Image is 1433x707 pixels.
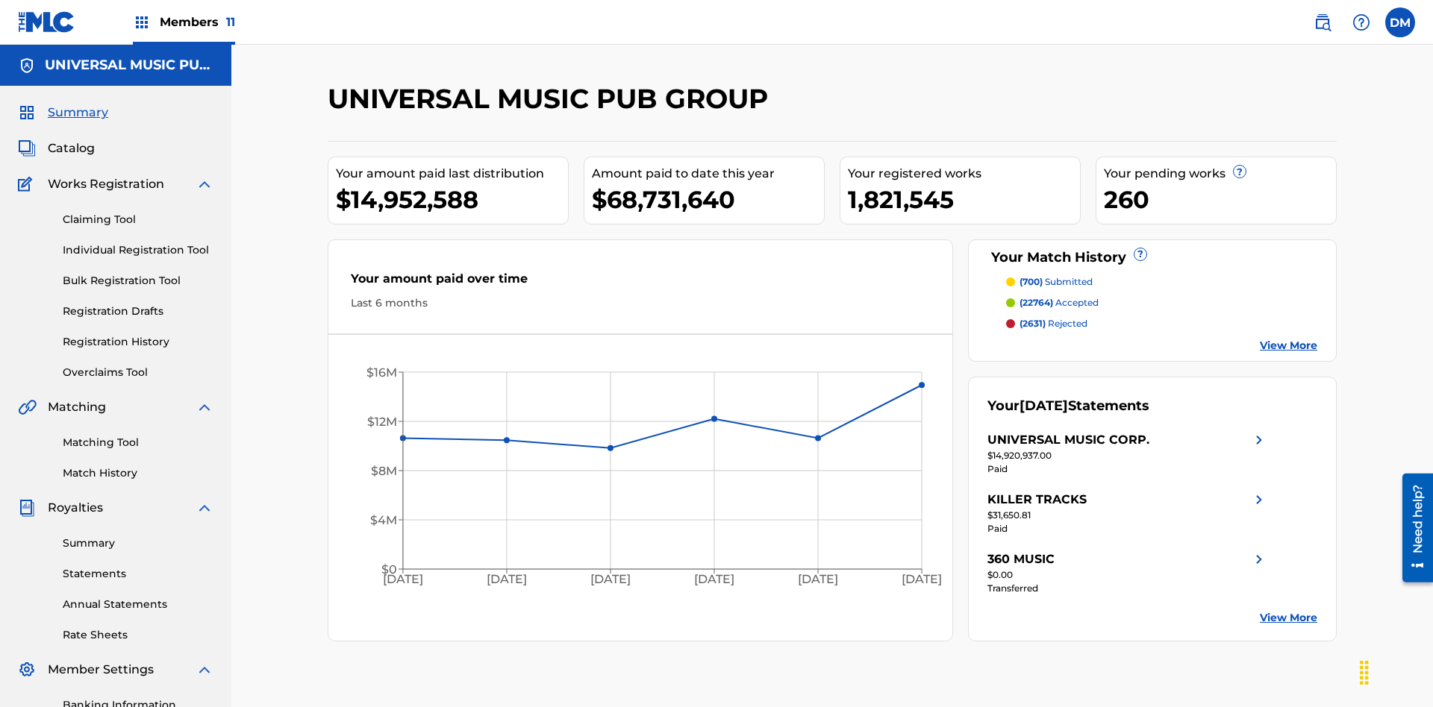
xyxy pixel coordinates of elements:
[1385,7,1415,37] div: User Menu
[1020,296,1099,309] p: accepted
[1234,166,1246,177] span: ?
[351,270,930,295] div: Your amount paid over time
[1308,7,1337,37] a: Public Search
[694,573,734,587] tspan: [DATE]
[48,499,103,517] span: Royalties
[18,175,37,193] img: Works Registration
[1006,296,1318,309] a: (22764) accepted
[336,183,568,216] div: $14,952,588
[987,509,1268,522] div: $31,650.81
[1104,165,1336,183] div: Your pending works
[1020,317,1087,330] p: rejected
[987,431,1268,476] a: UNIVERSAL MUSIC CORP.right chevron icon$14,920,937.00Paid
[226,15,235,29] span: 11
[367,415,397,429] tspan: $12M
[1352,650,1376,695] div: Drag
[487,573,527,587] tspan: [DATE]
[1260,338,1317,353] a: View More
[18,499,36,517] img: Royalties
[1134,248,1146,260] span: ?
[63,566,213,582] a: Statements
[18,139,95,157] a: CatalogCatalog
[987,449,1268,462] div: $14,920,937.00
[987,491,1087,509] div: KILLER TRACKS
[48,398,106,416] span: Matching
[1314,13,1331,31] img: search
[63,465,213,481] a: Match History
[18,104,36,122] img: Summary
[18,104,108,122] a: SummarySummary
[18,398,37,416] img: Matching
[63,242,213,258] a: Individual Registration Tool
[1020,275,1093,289] p: submitted
[1020,297,1053,308] span: (22764)
[196,175,213,193] img: expand
[1250,550,1268,568] img: right chevron icon
[63,304,213,319] a: Registration Drafts
[336,165,568,183] div: Your amount paid last distribution
[1346,7,1376,37] div: Help
[592,165,824,183] div: Amount paid to date this year
[848,183,1080,216] div: 1,821,545
[63,535,213,551] a: Summary
[18,57,36,75] img: Accounts
[987,568,1268,582] div: $0.00
[383,573,423,587] tspan: [DATE]
[63,597,213,612] a: Annual Statements
[366,365,397,380] tspan: $16M
[987,396,1149,416] div: Your Statements
[133,13,151,31] img: Top Rightsholders
[18,661,36,679] img: Member Settings
[18,139,36,157] img: Catalog
[1250,431,1268,449] img: right chevron icon
[196,661,213,679] img: expand
[381,562,397,576] tspan: $0
[1020,398,1068,414] span: [DATE]
[987,491,1268,535] a: KILLER TRACKSright chevron icon$31,650.81Paid
[63,365,213,380] a: Overclaims Tool
[63,334,213,350] a: Registration History
[1104,183,1336,216] div: 260
[987,462,1268,476] div: Paid
[63,212,213,227] a: Claiming Tool
[1358,635,1433,707] iframe: Chat Widget
[1391,468,1433,590] iframe: Resource Center
[18,11,75,33] img: MLC Logo
[848,165,1080,183] div: Your registered works
[1006,317,1318,330] a: (2631) rejected
[798,573,838,587] tspan: [DATE]
[370,513,397,527] tspan: $4M
[328,82,775,116] h2: UNIVERSAL MUSIC PUB GROUP
[1020,276,1043,287] span: (700)
[592,183,824,216] div: $68,731,640
[48,139,95,157] span: Catalog
[48,661,154,679] span: Member Settings
[1352,13,1370,31] img: help
[987,522,1268,535] div: Paid
[160,13,235,31] span: Members
[196,398,213,416] img: expand
[1250,491,1268,509] img: right chevron icon
[987,431,1149,449] div: UNIVERSAL MUSIC CORP.
[45,57,213,74] h5: UNIVERSAL MUSIC PUB GROUP
[1260,610,1317,626] a: View More
[371,464,397,478] tspan: $8M
[196,499,213,517] img: expand
[63,627,213,643] a: Rate Sheets
[63,273,213,289] a: Bulk Registration Tool
[351,295,930,311] div: Last 6 months
[987,582,1268,595] div: Transferred
[48,175,164,193] span: Works Registration
[902,573,943,587] tspan: [DATE]
[1006,275,1318,289] a: (700) submitted
[48,104,108,122] span: Summary
[987,550,1268,595] a: 360 MUSICright chevron icon$0.00Transferred
[1020,318,1046,329] span: (2631)
[987,248,1318,268] div: Your Match History
[63,435,213,450] a: Matching Tool
[987,550,1055,568] div: 360 MUSIC
[590,573,631,587] tspan: [DATE]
